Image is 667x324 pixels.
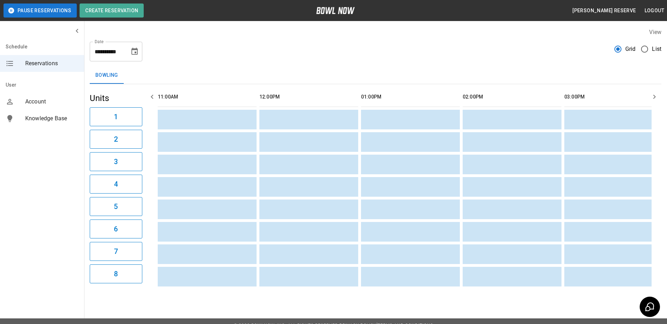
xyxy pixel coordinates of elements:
button: Bowling [90,67,124,84]
span: Account [25,97,79,106]
h6: 4 [114,178,118,190]
th: 01:00PM [361,87,460,107]
button: 7 [90,242,142,261]
h6: 6 [114,223,118,235]
label: View [649,29,661,35]
button: 2 [90,130,142,149]
button: Create Reservation [80,4,144,18]
th: 02:00PM [463,87,561,107]
span: List [652,45,661,53]
button: [PERSON_NAME] reserve [570,4,639,17]
th: 12:00PM [259,87,358,107]
button: Logout [642,4,667,17]
h5: Units [90,93,142,104]
img: logo [316,7,355,14]
span: Reservations [25,59,79,68]
span: Knowledge Base [25,114,79,123]
h6: 5 [114,201,118,212]
button: 1 [90,107,142,126]
h6: 1 [114,111,118,122]
div: inventory tabs [90,67,661,84]
th: 11:00AM [158,87,257,107]
button: 6 [90,220,142,238]
h6: 3 [114,156,118,167]
button: Choose date, selected date is Sep 26, 2025 [128,45,142,59]
span: Grid [625,45,636,53]
h6: 7 [114,246,118,257]
button: Pause Reservations [4,4,77,18]
h6: 8 [114,268,118,279]
h6: 2 [114,134,118,145]
button: 3 [90,152,142,171]
button: 5 [90,197,142,216]
button: 4 [90,175,142,194]
button: 8 [90,264,142,283]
